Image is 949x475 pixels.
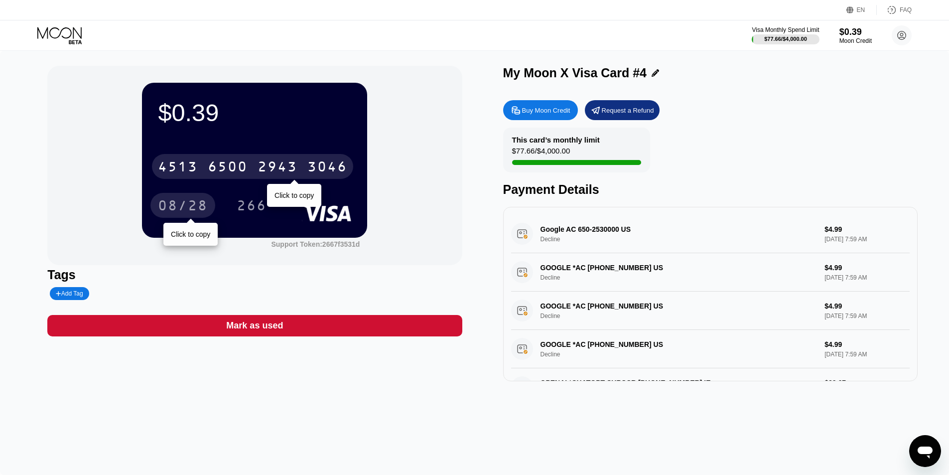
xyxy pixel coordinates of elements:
div: Support Token:2667f3531d [271,240,360,248]
div: 266 [237,199,267,215]
div: 3046 [307,160,347,176]
div: Click to copy [171,230,210,238]
div: FAQ [900,6,912,13]
div: 4513650029433046 [152,154,353,179]
div: Add Tag [56,290,83,297]
div: Mark as used [226,320,283,331]
div: Click to copy [274,191,314,199]
div: 2943 [258,160,297,176]
div: 6500 [208,160,248,176]
div: Visa Monthly Spend Limit$77.66/$4,000.00 [752,26,819,44]
div: 08/28 [150,193,215,218]
div: 08/28 [158,199,208,215]
div: My Moon X Visa Card #4 [503,66,647,80]
div: 266 [229,193,274,218]
div: FAQ [877,5,912,15]
div: Support Token: 2667f3531d [271,240,360,248]
div: EN [857,6,865,13]
div: Add Tag [50,287,89,300]
div: Tags [47,268,462,282]
div: $77.66 / $4,000.00 [512,147,570,160]
div: Request a Refund [602,106,654,115]
div: $0.39 [158,99,351,127]
div: Visa Monthly Spend Limit [752,26,819,33]
div: Request a Refund [585,100,660,120]
div: Buy Moon Credit [503,100,578,120]
div: 4513 [158,160,198,176]
div: Payment Details [503,182,918,197]
div: $0.39Moon Credit [839,27,872,44]
div: Moon Credit [839,37,872,44]
div: Mark as used [47,315,462,336]
div: $0.39 [839,27,872,37]
div: Buy Moon Credit [522,106,570,115]
div: $77.66 / $4,000.00 [764,36,807,42]
div: This card’s monthly limit [512,136,600,144]
div: EN [846,5,877,15]
iframe: Button to launch messaging window [909,435,941,467]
